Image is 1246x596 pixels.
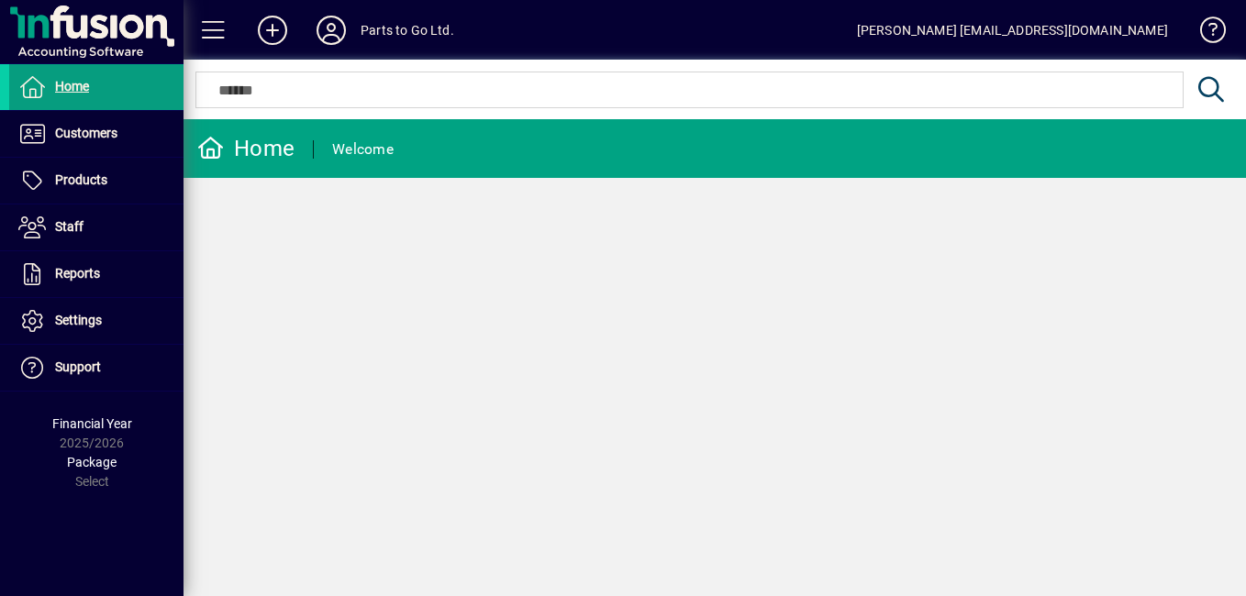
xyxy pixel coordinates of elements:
span: Staff [55,219,83,234]
a: Staff [9,204,184,250]
a: Products [9,158,184,204]
span: Reports [55,266,100,281]
a: Reports [9,251,184,297]
a: Support [9,345,184,391]
div: [PERSON_NAME] [EMAIL_ADDRESS][DOMAIN_NAME] [857,16,1168,45]
a: Settings [9,298,184,344]
div: Home [197,134,295,163]
div: Welcome [332,135,394,164]
div: Parts to Go Ltd. [361,16,454,45]
span: Customers [55,126,117,140]
button: Profile [302,14,361,47]
button: Add [243,14,302,47]
a: Customers [9,111,184,157]
span: Package [67,455,117,469]
a: Knowledge Base [1186,4,1223,63]
span: Support [55,359,101,374]
span: Products [55,172,107,187]
span: Home [55,79,89,94]
span: Financial Year [52,416,132,431]
span: Settings [55,313,102,327]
